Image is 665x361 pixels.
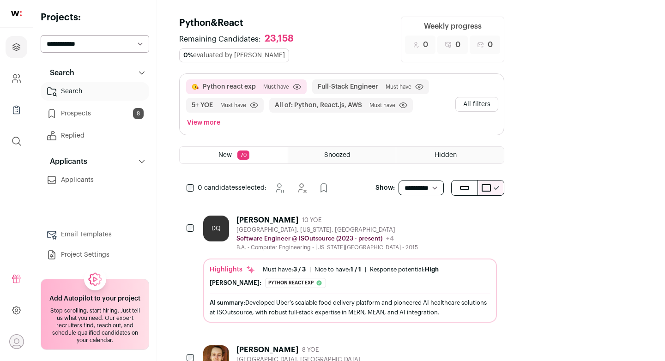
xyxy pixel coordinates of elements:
div: Weekly progress [424,21,482,32]
p: Search [44,67,74,78]
button: All filters [455,97,498,112]
span: 0 [488,39,493,50]
span: 0% [183,52,193,59]
span: 70 [237,150,249,160]
a: Replied [41,126,149,145]
img: wellfound-shorthand-0d5821cbd27db2630d0214b213865d53afaa358527fdda9d0ea32b1df1b89c2c.svg [11,11,22,16]
button: Applicants [41,152,149,171]
span: 10 YOE [302,217,321,224]
button: All of: Python, React.js, AWS [275,101,362,110]
div: DQ [203,216,229,241]
a: Company Lists [6,99,27,121]
button: Snooze [270,179,289,197]
a: Project Settings [41,246,149,264]
div: [PERSON_NAME] [236,216,298,225]
div: evaluated by [PERSON_NAME] [179,48,289,62]
div: [GEOGRAPHIC_DATA], [US_STATE], [GEOGRAPHIC_DATA] [236,226,418,234]
button: Open dropdown [9,334,24,349]
span: selected: [198,183,266,193]
a: Search [41,82,149,101]
span: High [425,266,439,272]
a: Hidden [396,147,504,163]
ul: | | [263,266,439,273]
span: +4 [386,235,394,242]
div: Python react exp [265,278,326,288]
h2: Add Autopilot to your project [49,294,140,303]
a: Applicants [41,171,149,189]
h2: Projects: [41,11,149,24]
div: 23,158 [265,33,294,45]
h1: Python&React [179,17,390,30]
a: Company and ATS Settings [6,67,27,90]
p: Software Engineer @ ISOutsource (2023 - present) [236,235,382,242]
a: Email Templates [41,225,149,244]
div: [PERSON_NAME] [236,345,298,355]
div: B.A. - Computer Engineering - [US_STATE][GEOGRAPHIC_DATA] - 2015 [236,244,418,251]
span: 0 [423,39,428,50]
span: New [218,152,232,158]
span: Must have [386,83,411,90]
p: Show: [375,183,395,193]
span: Must have [263,83,289,90]
span: 8 YOE [302,346,319,354]
span: 8 [133,108,144,119]
span: Must have [369,102,395,109]
span: 0 [455,39,460,50]
a: Projects [6,36,27,58]
a: Prospects8 [41,104,149,123]
button: View more [185,116,222,129]
div: Must have: [263,266,306,273]
a: DQ [PERSON_NAME] 10 YOE [GEOGRAPHIC_DATA], [US_STATE], [GEOGRAPHIC_DATA] Software Engineer @ ISOu... [203,216,497,323]
button: Full-Stack Engineer [318,82,378,91]
button: 5+ YOE [192,101,213,110]
a: Add Autopilot to your project Stop scrolling, start hiring. Just tell us what you need. Our exper... [41,279,149,350]
div: Stop scrolling, start hiring. Just tell us what you need. Our expert recruiters find, reach out, ... [47,307,143,344]
button: Hide [292,179,311,197]
p: Applicants [44,156,87,167]
span: Snoozed [324,152,351,158]
span: Must have [220,102,246,109]
div: Developed Uber's scalable food delivery platform and pioneered AI healthcare solutions at ISOutso... [210,298,490,317]
div: [PERSON_NAME]: [210,279,261,287]
div: Response potential: [370,266,439,273]
button: Add to Prospects [314,179,333,197]
span: 3 / 3 [293,266,306,272]
button: Search [41,64,149,82]
span: 1 / 1 [351,266,361,272]
div: Highlights [210,265,255,274]
div: Nice to have: [314,266,361,273]
span: Hidden [435,152,457,158]
span: Remaining Candidates: [179,34,261,45]
span: 0 candidates [198,185,238,191]
button: Python react exp [203,82,256,91]
a: Snoozed [288,147,396,163]
span: AI summary: [210,300,245,306]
